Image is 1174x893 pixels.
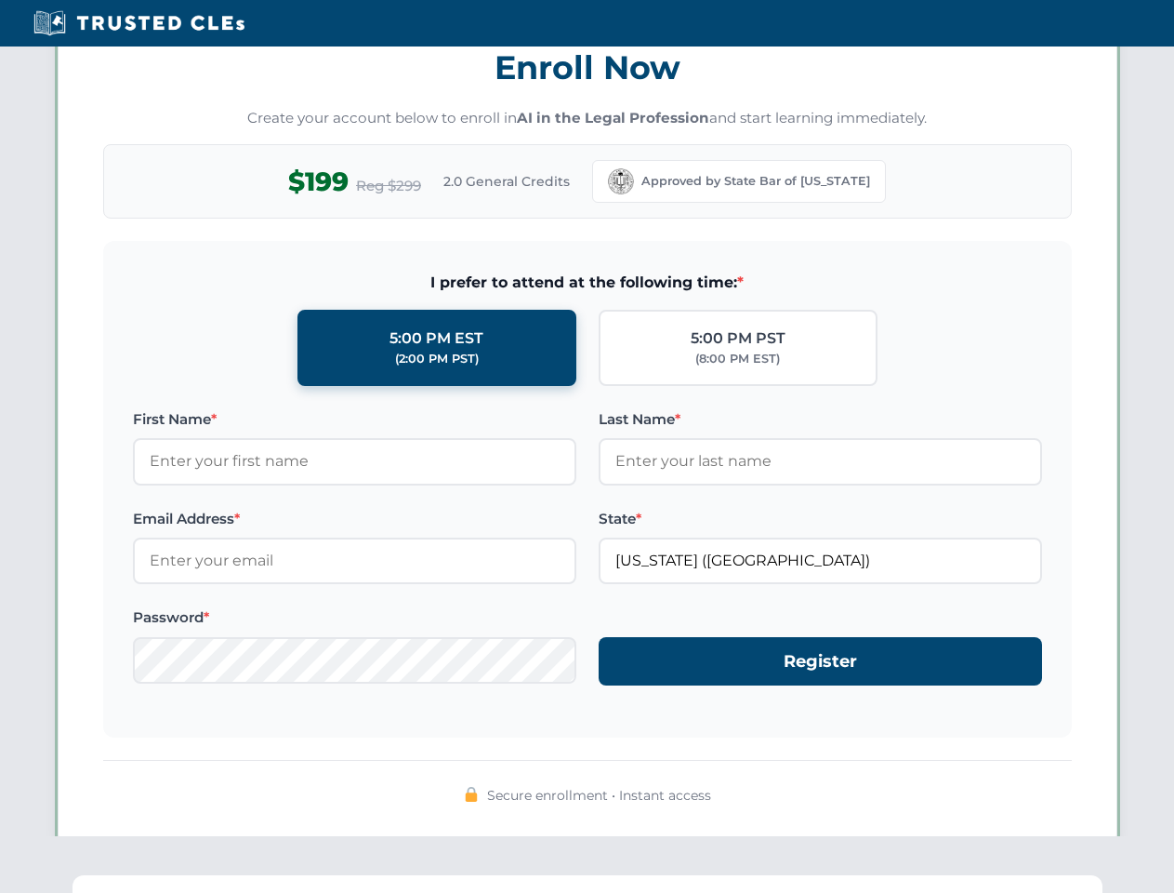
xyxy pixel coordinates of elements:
[443,171,570,192] span: 2.0 General Credits
[288,161,349,203] span: $199
[599,538,1042,584] input: California (CA)
[517,109,709,127] strong: AI in the Legal Profession
[641,172,870,191] span: Approved by State Bar of [US_STATE]
[599,637,1042,686] button: Register
[389,327,483,351] div: 5:00 PM EST
[103,108,1072,129] p: Create your account below to enroll in and start learning immediately.
[487,785,711,806] span: Secure enrollment • Instant access
[464,787,479,802] img: 🔒
[133,508,576,530] label: Email Address
[133,438,576,485] input: Enter your first name
[395,350,479,368] div: (2:00 PM PST)
[133,408,576,431] label: First Name
[599,438,1042,485] input: Enter your last name
[133,606,576,629] label: Password
[133,538,576,584] input: Enter your email
[599,408,1042,431] label: Last Name
[608,168,634,194] img: California Bar
[599,508,1042,530] label: State
[28,9,250,37] img: Trusted CLEs
[103,38,1072,97] h3: Enroll Now
[691,327,785,351] div: 5:00 PM PST
[133,271,1042,295] span: I prefer to attend at the following time:
[356,175,421,197] span: Reg $299
[695,350,780,368] div: (8:00 PM EST)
